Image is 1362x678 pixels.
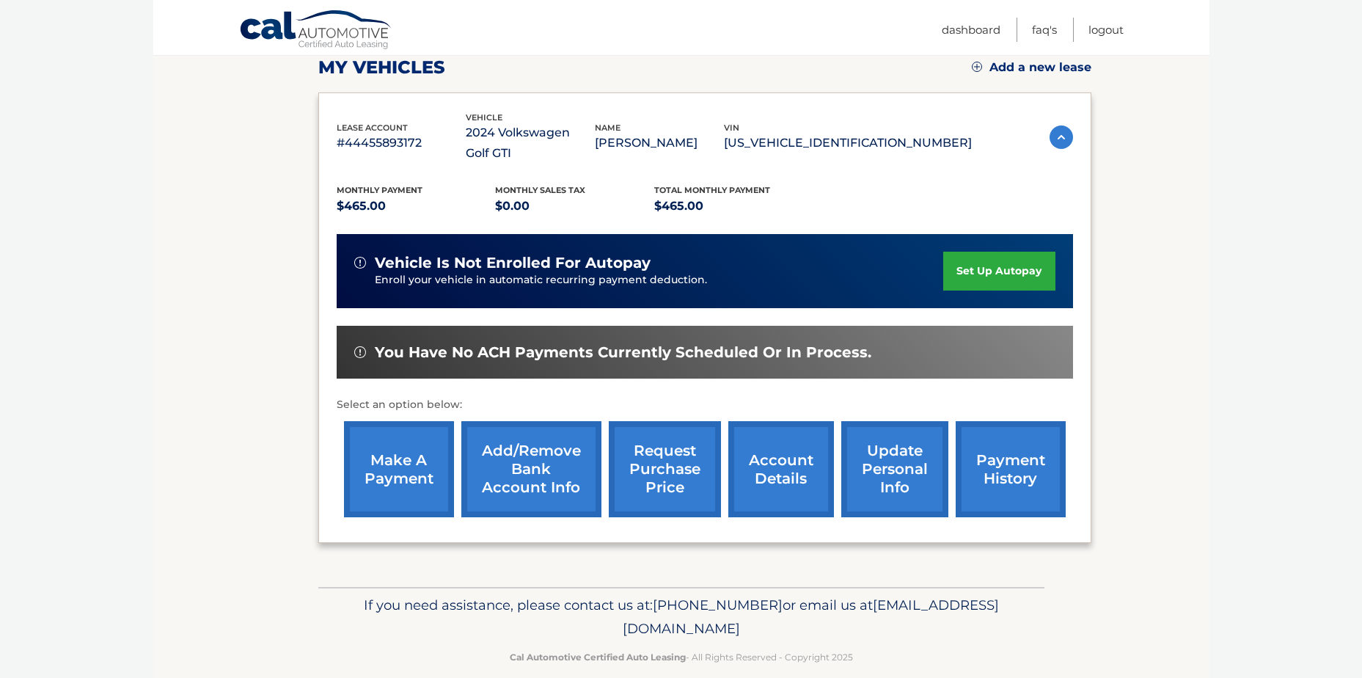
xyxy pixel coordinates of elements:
p: [PERSON_NAME] [595,133,724,153]
h2: my vehicles [318,56,445,79]
a: Add/Remove bank account info [461,421,601,517]
span: [EMAIL_ADDRESS][DOMAIN_NAME] [623,597,999,637]
span: vin [724,123,739,133]
p: $0.00 [495,196,654,216]
p: - All Rights Reserved - Copyright 2025 [328,649,1035,665]
p: $465.00 [654,196,813,216]
span: Monthly Payment [337,185,422,195]
span: [PHONE_NUMBER] [653,597,783,613]
img: alert-white.svg [354,257,366,269]
a: FAQ's [1032,18,1057,42]
a: make a payment [344,421,454,517]
span: Monthly sales Tax [495,185,585,195]
p: [US_VEHICLE_IDENTIFICATION_NUMBER] [724,133,972,153]
span: Total Monthly Payment [654,185,770,195]
a: set up autopay [943,252,1055,291]
strong: Cal Automotive Certified Auto Leasing [510,652,686,663]
p: If you need assistance, please contact us at: or email us at [328,594,1035,641]
p: #44455893172 [337,133,466,153]
a: Cal Automotive [239,10,393,52]
p: $465.00 [337,196,496,216]
img: alert-white.svg [354,346,366,358]
a: update personal info [841,421,948,517]
a: account details [728,421,834,517]
p: Enroll your vehicle in automatic recurring payment deduction. [375,272,944,288]
p: Select an option below: [337,396,1073,414]
a: request purchase price [609,421,721,517]
a: Logout [1088,18,1124,42]
img: accordion-active.svg [1050,125,1073,149]
span: lease account [337,123,408,133]
span: vehicle is not enrolled for autopay [375,254,651,272]
p: 2024 Volkswagen Golf GTI [466,123,595,164]
img: add.svg [972,62,982,72]
span: name [595,123,620,133]
a: Dashboard [942,18,1000,42]
a: payment history [956,421,1066,517]
a: Add a new lease [972,60,1091,75]
span: You have no ACH payments currently scheduled or in process. [375,343,871,362]
span: vehicle [466,112,502,123]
